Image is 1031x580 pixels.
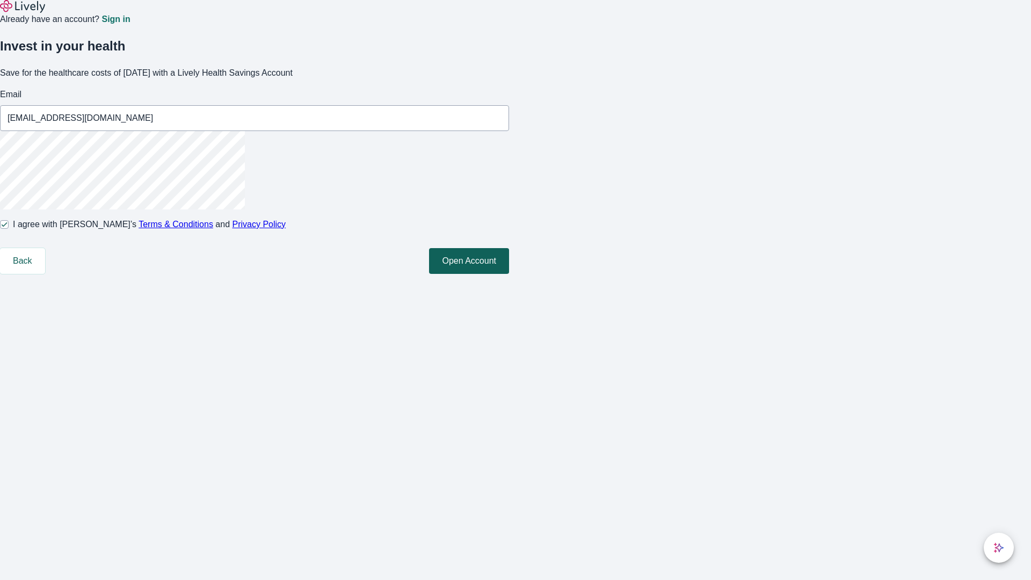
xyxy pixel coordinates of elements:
svg: Lively AI Assistant [993,542,1004,553]
span: I agree with [PERSON_NAME]’s and [13,218,286,231]
button: Open Account [429,248,509,274]
button: chat [984,533,1014,563]
a: Terms & Conditions [139,220,213,229]
a: Privacy Policy [233,220,286,229]
a: Sign in [101,15,130,24]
